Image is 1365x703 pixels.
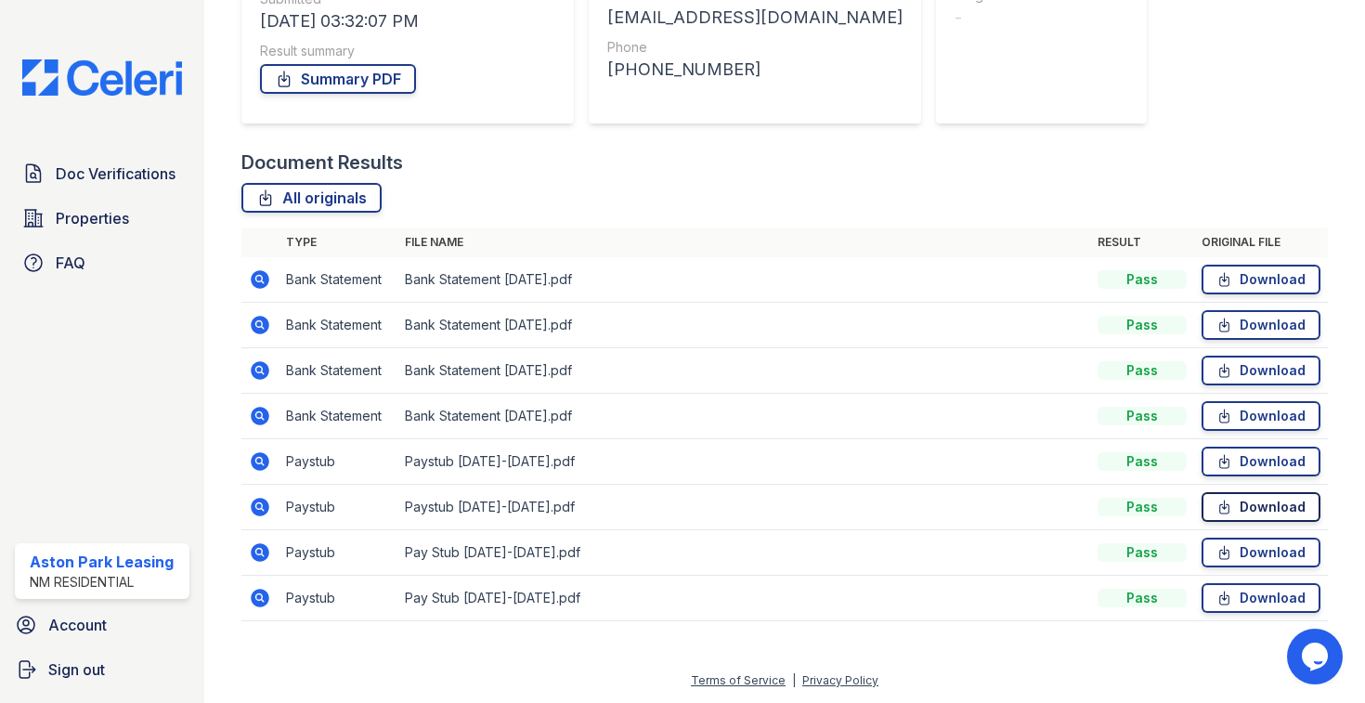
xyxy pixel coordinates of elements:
[397,530,1090,576] td: Pay Stub [DATE]-[DATE].pdf
[1202,265,1320,294] a: Download
[279,303,397,348] td: Bank Statement
[7,59,197,96] img: CE_Logo_Blue-a8612792a0a2168367f1c8372b55b34899dd931a85d93a1a3d3e32e68fde9ad4.png
[792,673,796,687] div: |
[802,673,878,687] a: Privacy Policy
[279,348,397,394] td: Bank Statement
[397,485,1090,530] td: Paystub [DATE]-[DATE].pdf
[15,200,189,237] a: Properties
[1194,228,1328,257] th: Original file
[15,244,189,281] a: FAQ
[48,658,105,681] span: Sign out
[1098,270,1187,289] div: Pass
[56,252,85,274] span: FAQ
[1202,447,1320,476] a: Download
[1202,583,1320,613] a: Download
[397,439,1090,485] td: Paystub [DATE]-[DATE].pdf
[56,207,129,229] span: Properties
[30,551,174,573] div: Aston Park Leasing
[279,394,397,439] td: Bank Statement
[1202,356,1320,385] a: Download
[7,606,197,644] a: Account
[955,5,1128,31] div: -
[279,257,397,303] td: Bank Statement
[279,576,397,621] td: Paystub
[260,42,555,60] div: Result summary
[607,57,903,83] div: [PHONE_NUMBER]
[241,150,403,176] div: Document Results
[260,8,555,34] div: [DATE] 03:32:07 PM
[1098,543,1187,562] div: Pass
[7,651,197,688] a: Sign out
[1098,407,1187,425] div: Pass
[1098,316,1187,334] div: Pass
[397,303,1090,348] td: Bank Statement [DATE].pdf
[607,38,903,57] div: Phone
[1202,401,1320,431] a: Download
[607,5,903,31] div: [EMAIL_ADDRESS][DOMAIN_NAME]
[1098,361,1187,380] div: Pass
[397,348,1090,394] td: Bank Statement [DATE].pdf
[1202,310,1320,340] a: Download
[241,183,382,213] a: All originals
[56,163,175,185] span: Doc Verifications
[397,257,1090,303] td: Bank Statement [DATE].pdf
[1202,538,1320,567] a: Download
[1090,228,1194,257] th: Result
[1098,452,1187,471] div: Pass
[1202,492,1320,522] a: Download
[279,439,397,485] td: Paystub
[691,673,786,687] a: Terms of Service
[397,394,1090,439] td: Bank Statement [DATE].pdf
[30,573,174,592] div: NM Residential
[397,228,1090,257] th: File name
[279,530,397,576] td: Paystub
[15,155,189,192] a: Doc Verifications
[279,485,397,530] td: Paystub
[1098,589,1187,607] div: Pass
[279,228,397,257] th: Type
[1287,629,1346,684] iframe: chat widget
[1098,498,1187,516] div: Pass
[397,576,1090,621] td: Pay Stub [DATE]-[DATE].pdf
[260,64,416,94] a: Summary PDF
[48,614,107,636] span: Account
